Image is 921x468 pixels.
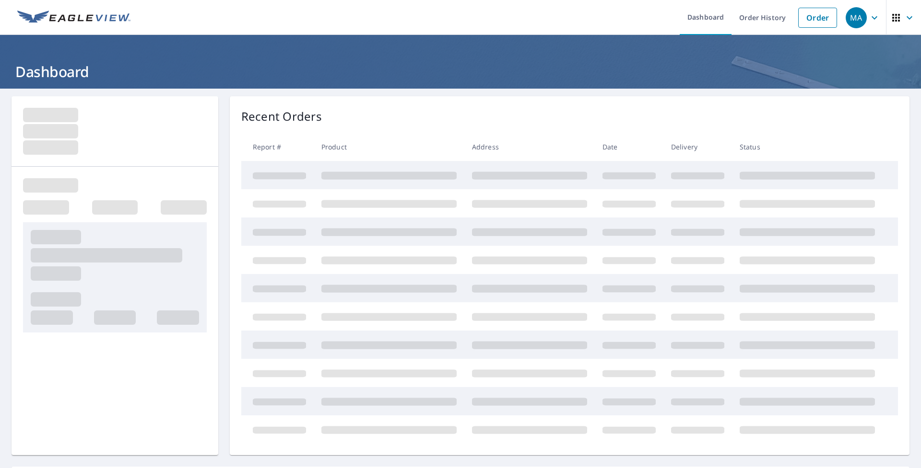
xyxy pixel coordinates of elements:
h1: Dashboard [12,62,909,81]
th: Delivery [663,133,732,161]
th: Address [464,133,595,161]
th: Product [314,133,464,161]
th: Report # [241,133,314,161]
p: Recent Orders [241,108,322,125]
div: MA [846,7,867,28]
th: Status [732,133,883,161]
a: Order [798,8,837,28]
img: EV Logo [17,11,130,25]
th: Date [595,133,663,161]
